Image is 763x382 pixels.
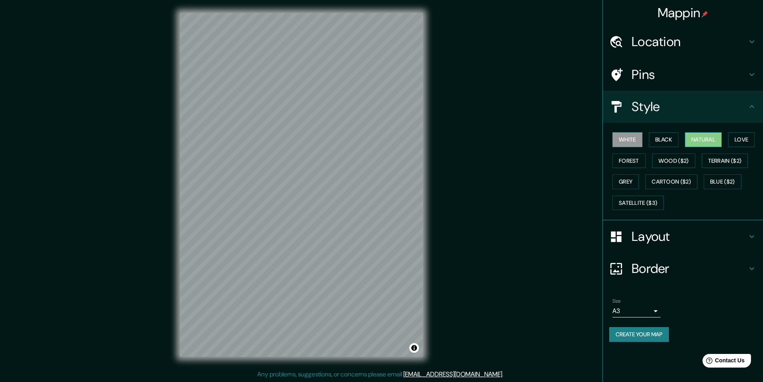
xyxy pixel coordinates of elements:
[702,11,708,17] img: pin-icon.png
[603,220,763,253] div: Layout
[603,59,763,91] div: Pins
[180,13,423,357] canvas: Map
[257,370,503,379] p: Any problems, suggestions, or concerns please email .
[612,196,664,210] button: Satellite ($3)
[505,370,506,379] div: .
[632,261,747,277] h4: Border
[612,174,639,189] button: Grey
[658,5,709,21] h4: Mappin
[692,351,754,373] iframe: Help widget launcher
[603,253,763,285] div: Border
[612,132,642,147] button: White
[704,174,741,189] button: Blue ($2)
[649,132,679,147] button: Black
[632,228,747,245] h4: Layout
[612,154,646,168] button: Forest
[612,298,621,305] label: Size
[632,99,747,115] h4: Style
[612,305,660,317] div: A3
[603,26,763,58] div: Location
[409,343,419,353] button: Toggle attribution
[632,34,747,50] h4: Location
[702,154,748,168] button: Terrain ($2)
[632,67,747,83] h4: Pins
[645,174,697,189] button: Cartoon ($2)
[503,370,505,379] div: .
[728,132,755,147] button: Love
[603,91,763,123] div: Style
[403,370,502,378] a: [EMAIL_ADDRESS][DOMAIN_NAME]
[609,327,669,342] button: Create your map
[685,132,722,147] button: Natural
[652,154,695,168] button: Wood ($2)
